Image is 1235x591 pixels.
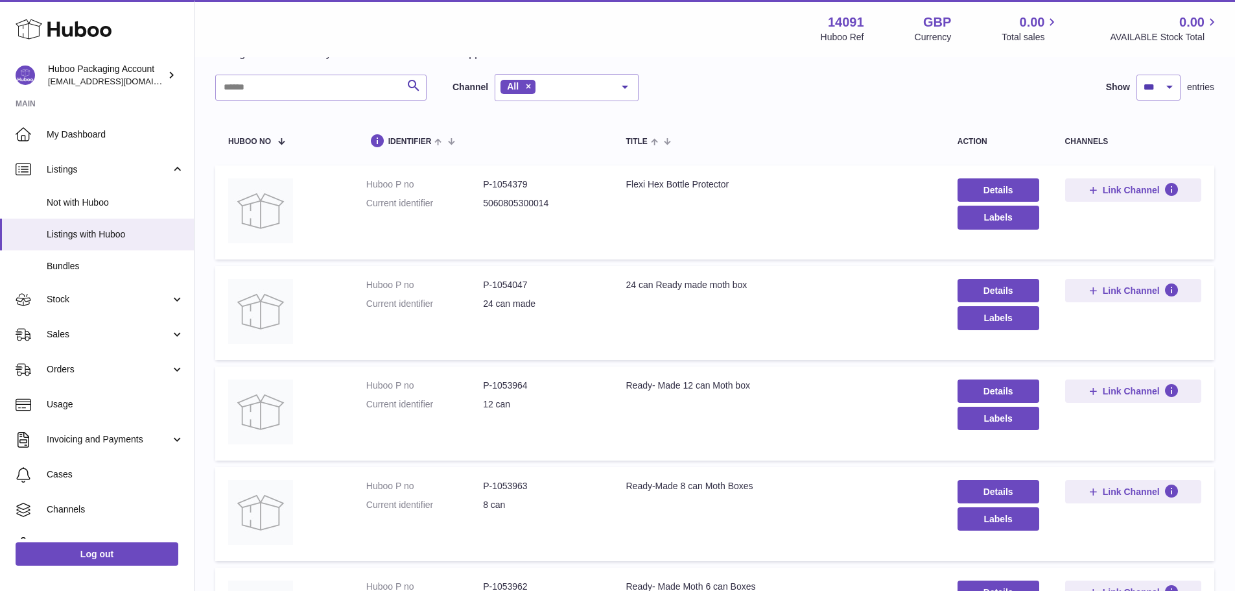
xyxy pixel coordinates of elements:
span: Listings with Huboo [47,228,184,241]
span: Invoicing and Payments [47,433,171,446]
div: Ready- Made 12 can Moth box [626,380,931,392]
span: Link Channel [1103,184,1160,196]
span: Huboo no [228,138,271,146]
span: Orders [47,363,171,376]
img: 24 can Ready made moth box [228,279,293,344]
img: internalAdmin-14091@internal.huboo.com [16,66,35,85]
img: Ready-Made 8 can Moth Boxes [228,480,293,545]
dt: Current identifier [366,499,483,511]
a: Details [958,480,1039,503]
span: Usage [47,398,184,411]
a: Details [958,279,1039,302]
button: Labels [958,306,1039,330]
span: Not with Huboo [47,197,184,209]
div: action [958,138,1039,146]
span: Link Channel [1103,486,1160,498]
button: Labels [958,206,1039,229]
dd: 5060805300014 [483,197,600,210]
div: Currency [915,31,952,43]
button: Labels [958,507,1039,531]
dd: 24 can made [483,298,600,310]
span: Bundles [47,260,184,272]
div: Flexi Hex Bottle Protector [626,178,931,191]
span: Channels [47,503,184,516]
dd: 8 can [483,499,600,511]
span: 0.00 [1020,14,1045,31]
a: Details [958,380,1039,403]
label: Show [1106,81,1130,93]
strong: GBP [923,14,951,31]
dt: Huboo P no [366,380,483,392]
dd: 12 can [483,398,600,411]
dt: Huboo P no [366,480,483,492]
span: Link Channel [1103,385,1160,397]
span: Listings [47,163,171,176]
img: Flexi Hex Bottle Protector [228,178,293,243]
span: Sales [47,328,171,341]
div: 24 can Ready made moth box [626,279,931,291]
div: Huboo Packaging Account [48,63,165,88]
a: Details [958,178,1039,202]
dt: Current identifier [366,197,483,210]
span: Settings [47,538,184,551]
span: Stock [47,293,171,306]
button: Labels [958,407,1039,430]
dt: Huboo P no [366,279,483,291]
button: Link Channel [1065,279,1201,302]
a: 0.00 AVAILABLE Stock Total [1110,14,1219,43]
span: identifier [388,138,432,146]
span: My Dashboard [47,128,184,141]
button: Link Channel [1065,178,1201,202]
dd: P-1054379 [483,178,600,191]
div: Ready-Made 8 can Moth Boxes [626,480,931,492]
span: Link Channel [1103,285,1160,296]
div: Huboo Ref [821,31,864,43]
span: entries [1187,81,1214,93]
span: AVAILABLE Stock Total [1110,31,1219,43]
a: Log out [16,542,178,566]
img: Ready- Made 12 can Moth box [228,380,293,444]
strong: 14091 [828,14,864,31]
span: Total sales [1002,31,1059,43]
span: All [507,81,519,91]
div: channels [1065,138,1201,146]
dt: Huboo P no [366,178,483,191]
button: Link Channel [1065,380,1201,403]
dt: Current identifier [366,398,483,411]
span: title [626,138,647,146]
label: Channel [453,81,488,93]
dd: P-1053964 [483,380,600,392]
span: Cases [47,468,184,481]
dd: P-1054047 [483,279,600,291]
span: 0.00 [1179,14,1205,31]
button: Link Channel [1065,480,1201,503]
dt: Current identifier [366,298,483,310]
span: [EMAIL_ADDRESS][DOMAIN_NAME] [48,76,191,86]
dd: P-1053963 [483,480,600,492]
a: 0.00 Total sales [1002,14,1059,43]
